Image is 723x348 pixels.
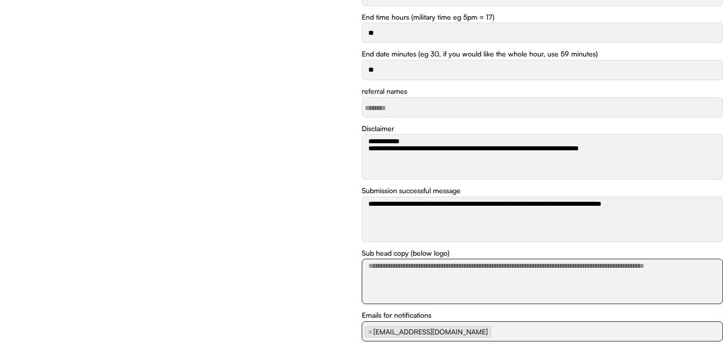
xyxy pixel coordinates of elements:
[362,248,450,258] div: Sub head copy (below logo)
[365,326,491,337] li: Arti@the86.nyc
[362,86,407,96] div: referral names
[362,49,598,59] div: End date minutes (eg 30, if you would like the whole hour, use 59 minutes)
[362,12,494,22] div: End time hours (military time eg 5pm = 17)
[368,328,372,335] span: ×
[362,124,394,134] div: Disclaimer
[362,186,461,196] div: Submission successful message
[362,310,431,320] div: Emails for notifications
